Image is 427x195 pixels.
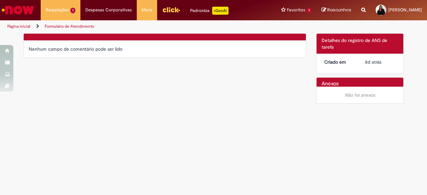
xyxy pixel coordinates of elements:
span: Detalhes do registro de ANS de tarefa [322,37,387,50]
div: Padroniza [190,7,229,15]
img: ServiceNow [1,3,35,17]
span: More [142,7,152,13]
a: Página inicial [7,24,30,29]
span: Despesas Corporativas [85,7,132,13]
span: 8d atrás [365,59,381,65]
span: Rascunhos [327,7,351,13]
em: Não há anexos [345,92,375,98]
time: 22/09/2025 08:44:04 [365,59,381,65]
div: 22/09/2025 08:44:04 [365,59,396,65]
ul: Trilhas de página [5,20,280,33]
span: [PERSON_NAME] [388,7,422,13]
dt: Criado em [319,59,360,65]
span: Favoritos [287,7,305,13]
p: +GenAi [212,7,229,15]
img: click_logo_yellow_360x200.png [162,5,180,15]
span: Requisições [46,7,69,13]
h2: Anexos [322,81,339,87]
a: Formulário de Atendimento [45,24,94,29]
div: Nenhum campo de comentário pode ser lido [29,46,301,52]
span: 1 [70,8,75,13]
span: 1 [307,8,312,13]
a: Rascunhos [322,7,351,13]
